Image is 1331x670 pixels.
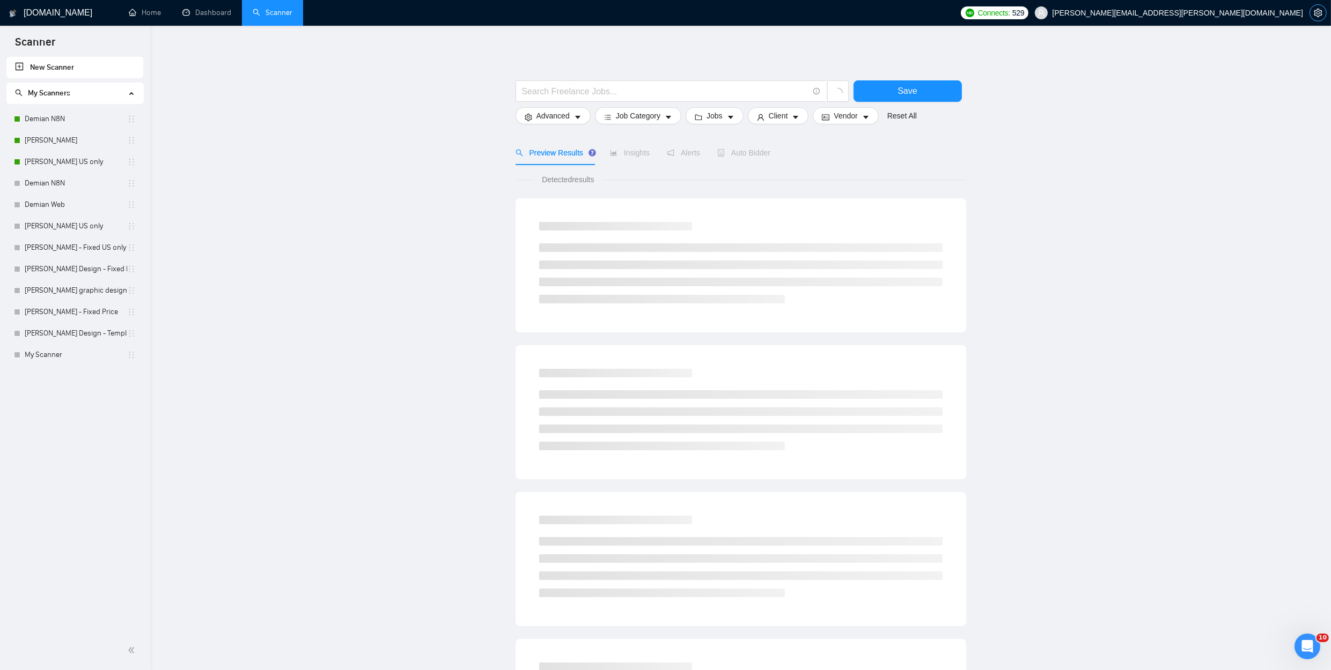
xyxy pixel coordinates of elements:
[792,113,799,121] span: caret-down
[769,110,788,122] span: Client
[127,308,136,316] span: holder
[757,113,764,121] span: user
[534,174,601,185] span: Detected results
[15,89,23,96] span: search
[667,148,700,157] span: Alerts
[129,8,161,17] a: homeHome
[6,301,143,323] li: Mariia Dev - Fixed Price
[717,149,725,157] span: robot
[25,301,127,323] a: [PERSON_NAME] - Fixed Price
[28,88,70,98] span: My Scanners
[6,57,143,78] li: New Scanner
[25,173,127,194] a: Demian N8N
[516,148,593,157] span: Preview Results
[707,110,723,122] span: Jobs
[862,113,870,121] span: caret-down
[1310,9,1327,17] a: setting
[25,323,127,344] a: [PERSON_NAME] Design - Template
[525,113,532,121] span: setting
[9,5,17,22] img: logo
[6,323,143,344] li: Iryna Design - Template
[25,237,127,258] a: [PERSON_NAME] - Fixed US only
[25,108,127,130] a: Demian N8N
[748,107,809,124] button: userClientcaret-down
[127,179,136,188] span: holder
[6,173,143,194] li: Demian N8N
[516,107,591,124] button: settingAdvancedcaret-down
[727,113,734,121] span: caret-down
[516,149,523,157] span: search
[127,222,136,230] span: holder
[574,113,582,121] span: caret-down
[686,107,744,124] button: folderJobscaret-down
[253,8,292,17] a: searchScanner
[610,149,617,157] span: area-chart
[665,113,672,121] span: caret-down
[717,148,770,157] span: Auto Bidder
[1038,9,1045,17] span: user
[536,110,570,122] span: Advanced
[1310,9,1326,17] span: setting
[6,130,143,151] li: Demian Dev
[127,158,136,166] span: holder
[616,110,660,122] span: Job Category
[6,258,143,280] li: Iryna Design - Fixed Price
[6,280,143,301] li: Iryna graphic design
[15,57,135,78] a: New Scanner
[25,280,127,301] a: [PERSON_NAME] graphic design
[6,108,143,130] li: Demian N8N
[25,215,127,237] a: [PERSON_NAME] US only
[127,115,136,123] span: holder
[522,85,808,98] input: Search Freelance Jobs...
[610,148,650,157] span: Insights
[887,110,917,122] a: Reset All
[182,8,231,17] a: dashboardDashboard
[25,344,127,366] a: My Scanner
[6,151,143,173] li: Herman Dev US only
[854,80,962,102] button: Save
[1295,634,1320,659] iframe: Intercom live chat
[898,84,917,98] span: Save
[1310,4,1327,21] button: setting
[25,194,127,215] a: Demian Web
[966,9,974,17] img: upwork-logo.png
[6,344,143,366] li: My Scanner
[587,148,597,158] div: Tooltip anchor
[127,351,136,359] span: holder
[127,329,136,338] span: holder
[6,194,143,215] li: Demian Web
[822,113,829,121] span: idcard
[127,243,136,252] span: holder
[128,645,138,656] span: double-left
[834,110,857,122] span: Vendor
[127,265,136,273] span: holder
[25,151,127,173] a: [PERSON_NAME] US only
[978,7,1010,19] span: Connects:
[127,136,136,145] span: holder
[595,107,681,124] button: barsJob Categorycaret-down
[15,88,70,98] span: My Scanners
[695,113,702,121] span: folder
[1317,634,1329,642] span: 10
[25,258,127,280] a: [PERSON_NAME] Design - Fixed Price
[813,88,820,95] span: info-circle
[813,107,878,124] button: idcardVendorcaret-down
[833,88,843,98] span: loading
[6,237,143,258] li: Herman Dev - Fixed US only
[667,149,674,157] span: notification
[1012,7,1024,19] span: 529
[127,200,136,209] span: holder
[6,215,143,237] li: Herman DevOps US only
[6,34,64,57] span: Scanner
[127,286,136,295] span: holder
[604,113,612,121] span: bars
[25,130,127,151] a: [PERSON_NAME]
